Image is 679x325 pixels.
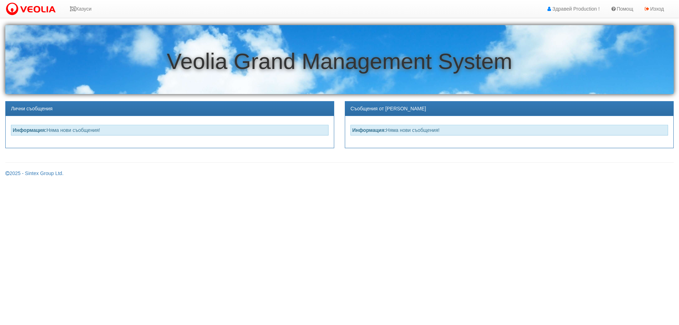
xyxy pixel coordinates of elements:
strong: Информация: [13,127,47,133]
div: Няма нови съобщения! [350,125,668,135]
div: Лични съобщения [6,101,334,116]
a: 2025 - Sintex Group Ltd. [5,170,64,176]
img: VeoliaLogo.png [5,2,59,17]
div: Съобщения от [PERSON_NAME] [345,101,673,116]
h1: Veolia Grand Management System [5,49,674,74]
div: Няма нови съобщения! [11,125,329,135]
strong: Информация: [352,127,386,133]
